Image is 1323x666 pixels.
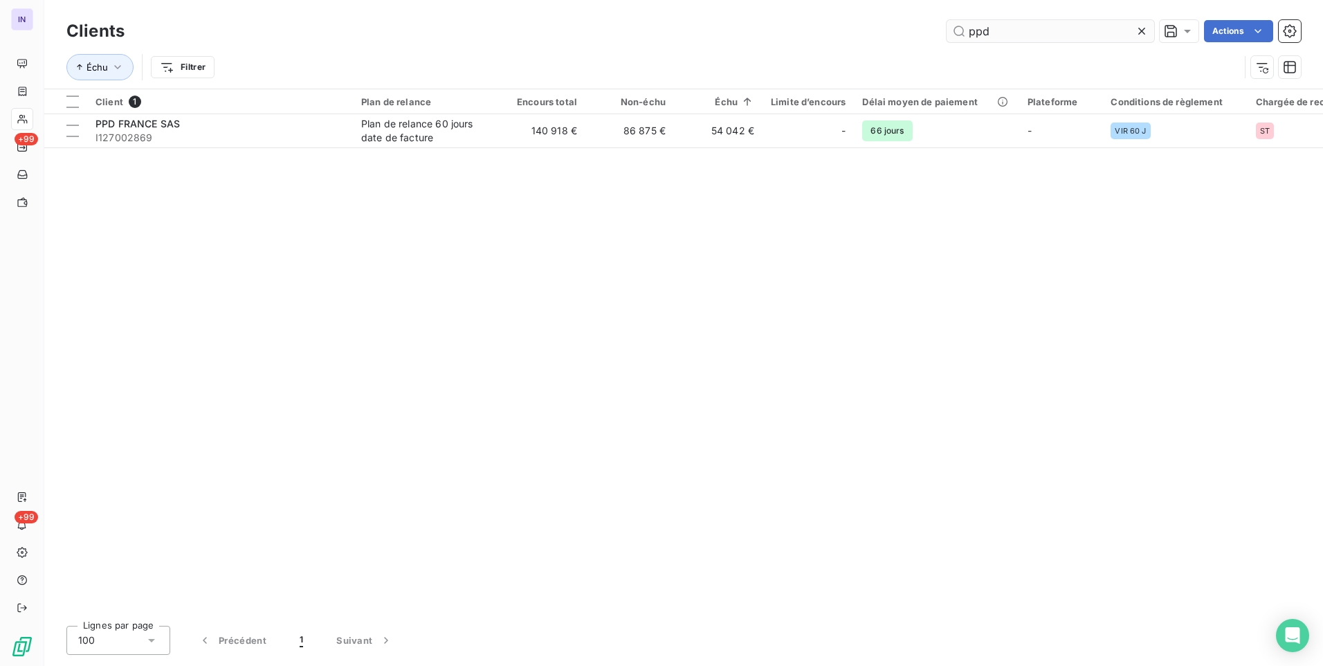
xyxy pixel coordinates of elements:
span: I127002869 [95,131,345,145]
input: Rechercher [947,20,1154,42]
h3: Clients [66,19,125,44]
span: 66 jours [862,120,912,141]
span: ST [1260,127,1270,135]
td: 54 042 € [674,114,763,147]
div: Conditions de règlement [1111,96,1239,107]
div: Délai moyen de paiement [862,96,1010,107]
button: Échu [66,54,134,80]
button: Filtrer [151,56,215,78]
button: 1 [283,626,320,655]
span: Échu [86,62,108,73]
button: Suivant [320,626,410,655]
div: Open Intercom Messenger [1276,619,1309,652]
span: PPD FRANCE SAS [95,118,180,129]
td: 140 918 € [497,114,585,147]
div: Plan de relance [361,96,489,107]
div: Non-échu [594,96,666,107]
div: IN [11,8,33,30]
div: Plateforme [1028,96,1095,107]
div: Échu [682,96,754,107]
span: 1 [129,96,141,108]
span: - [1028,125,1032,136]
div: Limite d’encours [771,96,846,107]
img: Logo LeanPay [11,636,33,658]
span: VIR 60 J [1115,127,1146,135]
a: +99 [11,136,33,158]
span: Client [95,96,123,107]
span: +99 [15,511,38,523]
span: 100 [78,633,95,647]
div: Encours total [505,96,577,107]
td: 86 875 € [585,114,674,147]
span: +99 [15,133,38,145]
button: Précédent [181,626,283,655]
div: Plan de relance 60 jours date de facture [361,117,489,145]
span: - [841,124,846,138]
span: 1 [300,633,303,647]
button: Actions [1204,20,1273,42]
